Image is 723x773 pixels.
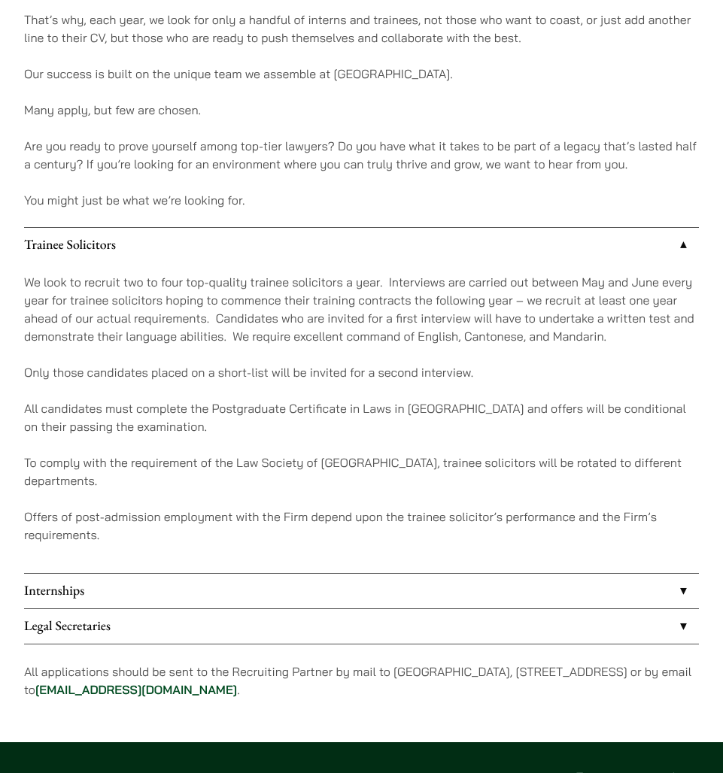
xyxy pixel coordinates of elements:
[24,399,699,435] p: All candidates must complete the Postgraduate Certificate in Laws in [GEOGRAPHIC_DATA] and offers...
[24,363,699,381] p: Only those candidates placed on a short-list will be invited for a second interview.
[24,228,699,262] a: Trainee Solicitors
[24,273,699,345] p: We look to recruit two to four top-quality trainee solicitors a year. Interviews are carried out ...
[24,262,699,572] div: Trainee Solicitors
[24,137,699,173] p: Are you ready to prove yourself among top-tier lawyers? Do you have what it takes to be part of a...
[24,101,699,119] p: Many apply, but few are chosen.
[24,453,699,490] p: To comply with the requirement of the Law Society of [GEOGRAPHIC_DATA], trainee solicitors will b...
[24,191,699,209] p: You might just be what we’re looking for.
[24,508,699,544] p: Offers of post-admission employment with the Firm depend upon the trainee solicitor’s performance...
[24,65,699,83] p: Our success is built on the unique team we assemble at [GEOGRAPHIC_DATA].
[24,609,699,644] a: Legal Secretaries
[24,574,699,608] a: Internships
[24,11,699,47] p: That’s why, each year, we look for only a handful of interns and trainees, not those who want to ...
[35,682,237,697] a: [EMAIL_ADDRESS][DOMAIN_NAME]
[24,662,699,699] p: All applications should be sent to the Recruiting Partner by mail to [GEOGRAPHIC_DATA], [STREET_A...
